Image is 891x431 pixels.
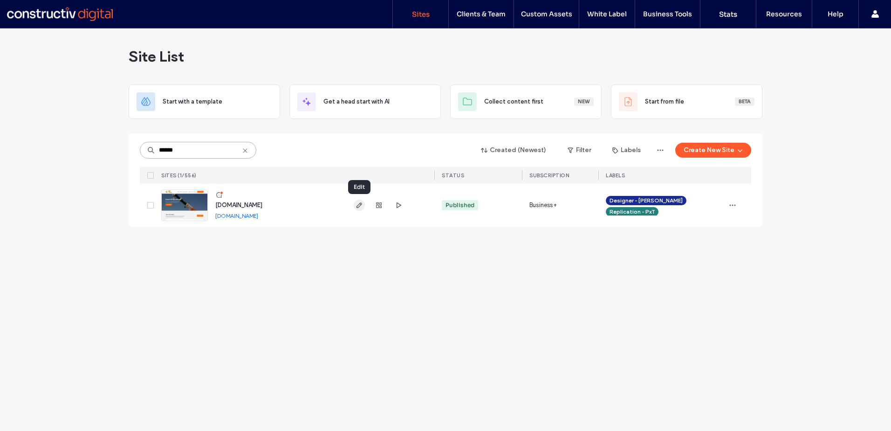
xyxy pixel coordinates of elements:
label: White Label [587,10,627,18]
button: Filter [558,143,600,158]
label: Clients & Team [457,10,506,18]
button: Created (Newest) [473,143,555,158]
a: [DOMAIN_NAME] [215,201,262,209]
span: Collect content first [484,97,543,106]
span: Get a head start with AI [323,97,390,106]
label: Custom Assets [521,10,572,18]
div: Get a head start with AI [289,84,441,119]
a: [DOMAIN_NAME] [215,212,258,219]
button: Labels [604,143,649,158]
span: Replication - PxT [610,208,655,216]
div: Collect content firstNew [450,84,602,119]
span: Start with a template [163,97,222,106]
label: Business Tools [643,10,692,18]
div: Edit [348,180,370,194]
span: [DOMAIN_NAME] [215,202,262,209]
label: Stats [719,10,737,19]
div: Beta [735,97,754,106]
span: LABELS [606,172,625,179]
div: Published [445,201,474,209]
span: Designer - [PERSON_NAME] [610,196,683,205]
button: Create New Site [675,143,751,158]
span: SITES (1/556) [161,172,197,179]
span: Help [21,7,40,15]
div: Start from fileBeta [611,84,762,119]
div: New [574,97,594,106]
span: Business+ [529,201,557,210]
span: Site List [129,47,184,66]
span: STATUS [442,172,464,179]
label: Help [828,10,843,18]
label: Sites [412,10,430,19]
label: Resources [766,10,802,18]
span: Start from file [645,97,684,106]
div: Start with a template [129,84,280,119]
span: SUBSCRIPTION [529,172,569,179]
